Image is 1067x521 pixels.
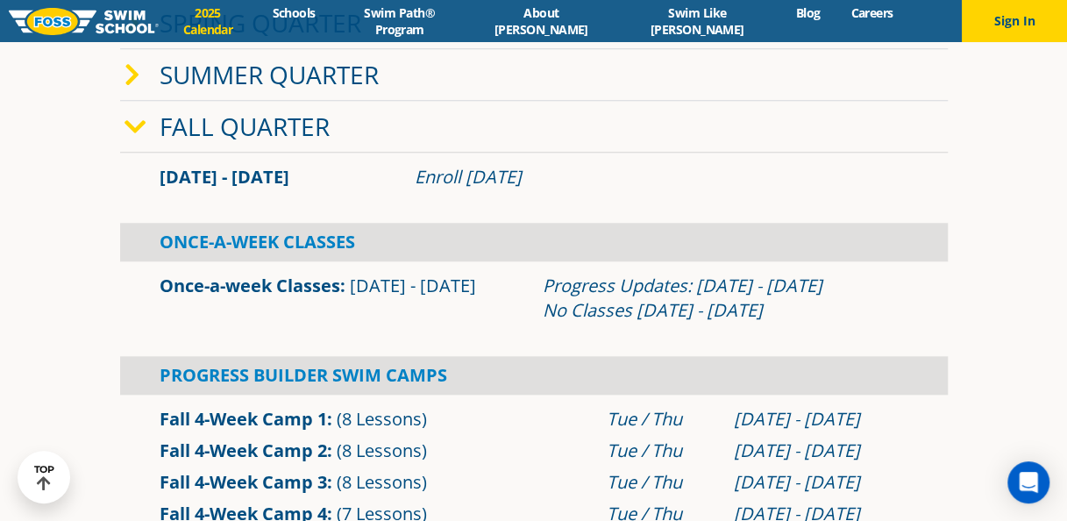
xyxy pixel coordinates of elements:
[120,356,948,395] div: Progress Builder Swim Camps
[160,165,289,189] span: [DATE] - [DATE]
[606,407,716,432] div: Tue / Thu
[331,4,468,38] a: Swim Path® Program
[734,407,908,432] div: [DATE] - [DATE]
[9,8,159,35] img: FOSS Swim School Logo
[606,470,716,495] div: Tue / Thu
[780,4,836,21] a: Blog
[543,274,908,323] div: Progress Updates: [DATE] - [DATE] No Classes [DATE] - [DATE]
[160,470,327,494] a: Fall 4-Week Camp 3
[337,407,427,431] span: (8 Lessons)
[160,110,330,143] a: Fall Quarter
[836,4,908,21] a: Careers
[606,439,716,463] div: Tue / Thu
[160,439,327,462] a: Fall 4-Week Camp 2
[120,223,948,261] div: Once-A-Week Classes
[1007,461,1049,503] div: Open Intercom Messenger
[160,407,327,431] a: Fall 4-Week Camp 1
[734,470,908,495] div: [DATE] - [DATE]
[734,439,908,463] div: [DATE] - [DATE]
[350,274,476,297] span: [DATE] - [DATE]
[337,470,427,494] span: (8 Lessons)
[337,439,427,462] span: (8 Lessons)
[159,4,257,38] a: 2025 Calendar
[614,4,779,38] a: Swim Like [PERSON_NAME]
[257,4,331,21] a: Schools
[415,165,908,189] div: Enroll [DATE]
[160,58,379,91] a: Summer Quarter
[160,274,340,297] a: Once-a-week Classes
[34,464,54,491] div: TOP
[468,4,614,38] a: About [PERSON_NAME]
